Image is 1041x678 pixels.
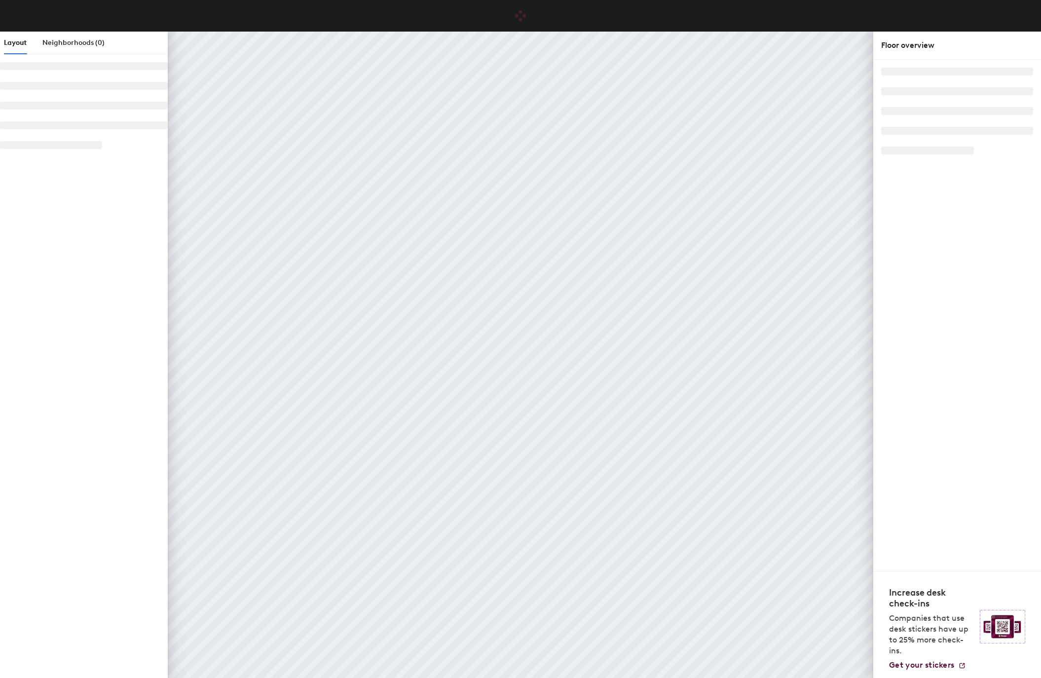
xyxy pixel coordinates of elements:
[42,38,105,47] span: Neighborhoods (0)
[980,610,1025,643] img: Sticker logo
[889,660,966,670] a: Get your stickers
[881,39,1033,51] div: Floor overview
[4,38,27,47] span: Layout
[889,660,954,670] span: Get your stickers
[889,587,974,609] h4: Increase desk check-ins
[889,613,974,656] p: Companies that use desk stickers have up to 25% more check-ins.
